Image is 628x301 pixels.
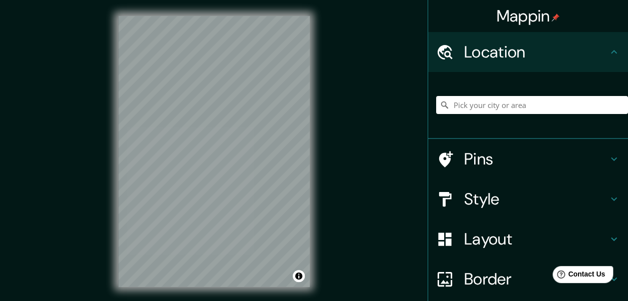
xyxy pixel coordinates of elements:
[552,13,560,21] img: pin-icon.png
[539,262,617,290] iframe: Help widget launcher
[464,42,608,62] h4: Location
[436,96,628,114] input: Pick your city or area
[464,269,608,289] h4: Border
[118,16,310,287] canvas: Map
[428,139,628,179] div: Pins
[464,189,608,209] h4: Style
[428,179,628,219] div: Style
[428,259,628,299] div: Border
[464,149,608,169] h4: Pins
[428,32,628,72] div: Location
[497,6,560,26] h4: Mappin
[293,270,305,282] button: Toggle attribution
[464,229,608,249] h4: Layout
[428,219,628,259] div: Layout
